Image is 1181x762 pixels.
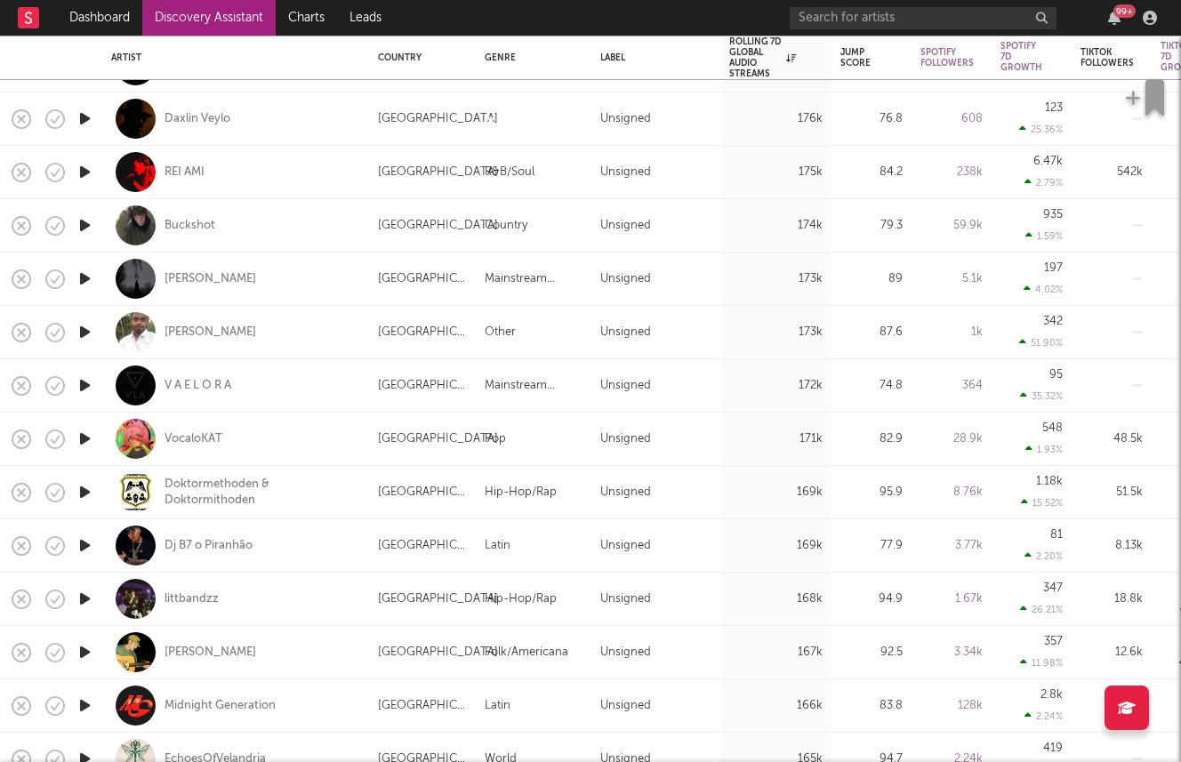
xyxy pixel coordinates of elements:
div: Hip-Hop/Rap [485,482,557,503]
a: [PERSON_NAME] [165,325,256,341]
div: Artist [111,52,351,63]
div: 1.67k [920,589,983,610]
div: 608 [920,108,983,130]
div: [GEOGRAPHIC_DATA] [378,215,498,237]
div: 174k [729,215,823,237]
div: Unsigned [600,482,651,503]
div: 364 [920,375,983,397]
div: Label [600,52,703,63]
div: Dj B7 o Piranhão [165,538,253,554]
div: Genre [485,52,574,63]
input: Search for artists [790,7,1056,29]
div: 8.76k [920,482,983,503]
div: 25.36 % [1019,124,1063,135]
div: 15.52 % [1021,497,1063,509]
div: 176k [729,108,823,130]
div: 48.5k [1081,429,1143,450]
div: 26.21 % [1020,604,1063,615]
div: 51.90 % [1019,337,1063,349]
div: 18.8k [1081,589,1143,610]
div: 95.9k [1081,695,1143,717]
div: [GEOGRAPHIC_DATA] [378,322,467,343]
div: Latin [485,695,510,717]
a: littbandzz [165,591,219,607]
div: 347 [1043,582,1063,594]
div: 81 [1050,529,1063,541]
div: 175k [729,162,823,183]
a: REI AMI [165,164,205,180]
div: 168k [729,589,823,610]
div: Hip-Hop/Rap [485,589,557,610]
div: 167k [729,642,823,663]
div: 238k [920,162,983,183]
a: Buckshot [165,218,215,234]
div: [GEOGRAPHIC_DATA] [378,482,467,503]
div: Daxlin Veylo [165,111,230,127]
a: [PERSON_NAME] [165,645,256,661]
div: 11.98 % [1020,657,1063,669]
div: [GEOGRAPHIC_DATA] [378,108,498,130]
div: Unsigned [600,375,651,397]
div: 5.1k [920,269,983,290]
div: 171k [729,429,823,450]
div: Country [378,52,458,63]
div: 76.8 [840,108,903,130]
div: [GEOGRAPHIC_DATA] [378,429,498,450]
div: 342 [1043,316,1063,327]
div: 1k [920,322,983,343]
div: [GEOGRAPHIC_DATA] [378,589,498,610]
div: R&B/Soul [485,162,534,183]
div: Rolling 7D Global Audio Streams [729,36,796,79]
div: 74.8 [840,375,903,397]
div: [GEOGRAPHIC_DATA] [378,375,467,397]
a: V A E L O R A [165,378,231,394]
div: Mainstream Electronic [485,375,582,397]
div: Midnight Generation [165,698,276,714]
div: Latin [485,535,510,557]
div: Unsigned [600,215,651,237]
div: Unsigned [600,695,651,717]
div: 172k [729,375,823,397]
div: 169k [729,535,823,557]
div: 28.9k [920,429,983,450]
div: 92.5 [840,642,903,663]
div: 2.24 % [1024,710,1063,722]
div: [GEOGRAPHIC_DATA] [378,269,467,290]
div: Mainstream Electronic [485,269,582,290]
a: VocaloKAT [165,431,222,447]
div: Unsigned [600,589,651,610]
div: 2.79 % [1024,177,1063,188]
div: 99 + [1113,4,1136,18]
div: 935 [1043,209,1063,221]
div: Unsigned [600,162,651,183]
div: 35.32 % [1020,390,1063,402]
div: 12.6k [1081,642,1143,663]
div: [GEOGRAPHIC_DATA] [378,642,498,663]
div: 128k [920,695,983,717]
div: 357 [1044,636,1063,647]
div: Folk/Americana [485,642,568,663]
div: 1.93 % [1025,444,1063,455]
div: Jump Score [840,47,876,68]
div: Spotify 7D Growth [1000,41,1042,73]
div: 84.2 [840,162,903,183]
div: 542k [1081,162,1143,183]
div: 59.9k [920,215,983,237]
a: [PERSON_NAME] [165,271,256,287]
div: 2.8k [1040,689,1063,701]
div: Unsigned [600,642,651,663]
div: 87.6 [840,322,903,343]
div: Tiktok Followers [1081,47,1134,68]
div: 1.18k [1036,476,1063,487]
div: Unsigned [600,535,651,557]
div: 419 [1043,742,1063,754]
div: 77.9 [840,535,903,557]
div: Country [485,215,527,237]
div: 4.02 % [1024,284,1063,295]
